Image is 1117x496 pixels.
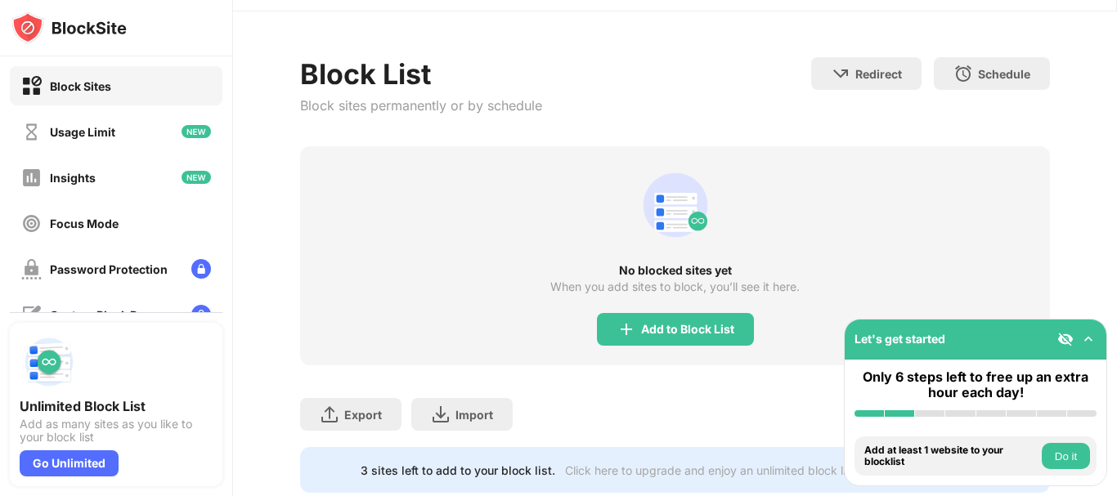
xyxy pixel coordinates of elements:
div: Insights [50,171,96,185]
div: Custom Block Page [50,308,158,322]
div: Block List [300,57,542,91]
div: Only 6 steps left to free up an extra hour each day! [855,369,1097,400]
div: Usage Limit [50,125,115,139]
img: new-icon.svg [182,171,211,184]
div: Focus Mode [50,217,119,230]
div: Redirect [855,67,902,81]
img: time-usage-off.svg [21,122,42,142]
img: customize-block-page-off.svg [21,305,42,325]
div: Block Sites [50,79,111,93]
img: logo-blocksite.svg [11,11,127,44]
img: lock-menu.svg [191,259,211,279]
div: Password Protection [50,262,168,276]
div: Go Unlimited [20,450,119,476]
button: Do it [1042,443,1090,469]
div: animation [636,166,715,244]
img: new-icon.svg [182,125,211,138]
img: push-block-list.svg [20,333,79,391]
img: eye-not-visible.svg [1057,331,1074,347]
div: Click here to upgrade and enjoy an unlimited block list. [565,463,859,477]
img: omni-setup-toggle.svg [1080,331,1097,347]
img: lock-menu.svg [191,305,211,324]
div: Add to Block List [641,323,734,336]
div: Unlimited Block List [20,398,213,414]
img: block-on.svg [21,76,42,96]
div: Block sites permanently or by schedule [300,97,542,114]
img: password-protection-off.svg [21,259,42,279]
img: insights-off.svg [21,168,42,188]
div: 3 sites left to add to your block list. [361,463,555,477]
div: When you add sites to block, you’ll see it here. [550,280,800,293]
div: Let's get started [855,332,945,346]
div: Add at least 1 website to your blocklist [864,445,1038,468]
div: Export [344,408,382,422]
div: Schedule [978,67,1030,81]
img: focus-off.svg [21,213,42,234]
div: No blocked sites yet [300,264,1050,277]
div: Add as many sites as you like to your block list [20,418,213,444]
div: Import [455,408,493,422]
